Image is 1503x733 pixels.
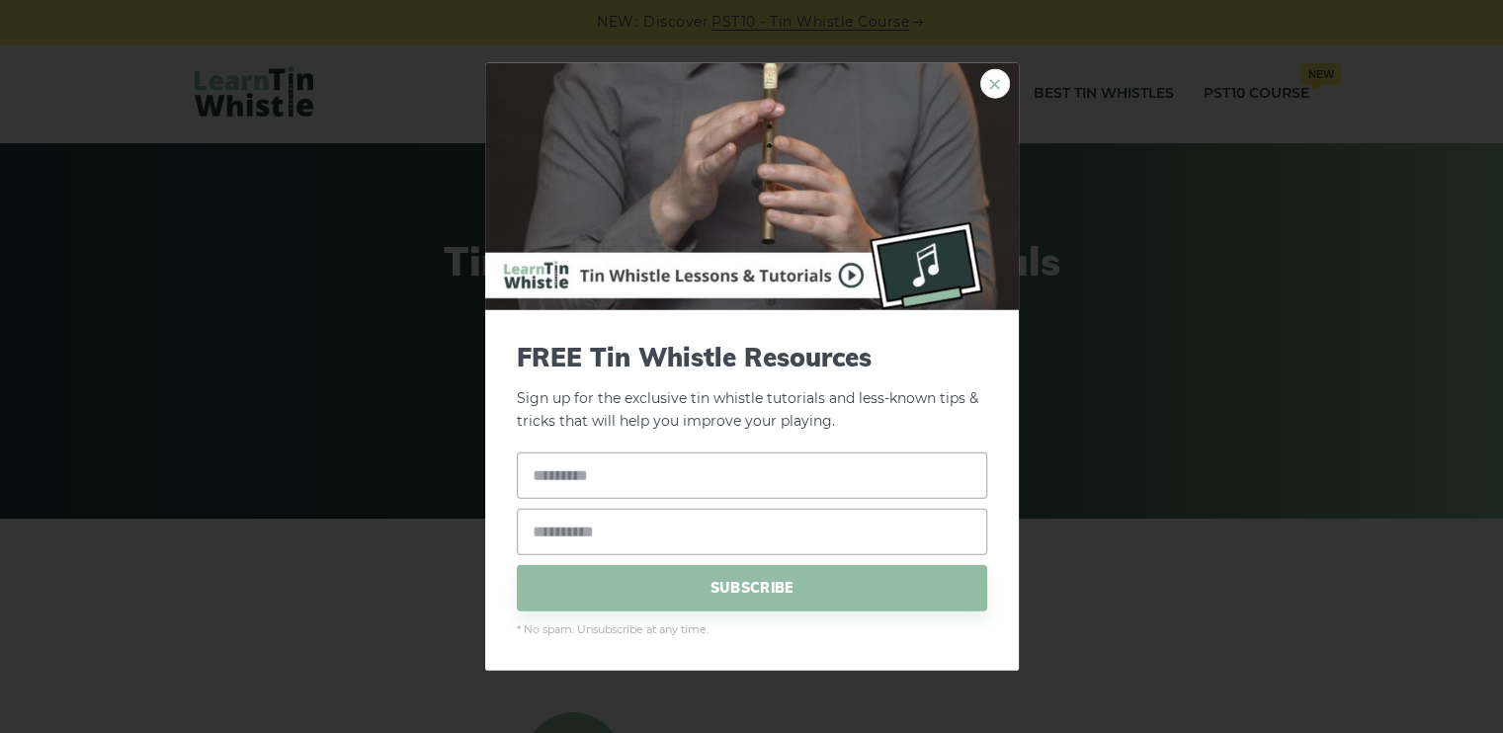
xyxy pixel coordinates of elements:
span: FREE Tin Whistle Resources [517,342,987,372]
a: × [980,69,1010,99]
span: * No spam. Unsubscribe at any time. [517,620,987,638]
span: SUBSCRIBE [517,564,987,611]
p: Sign up for the exclusive tin whistle tutorials and less-known tips & tricks that will help you i... [517,342,987,433]
img: Tin Whistle Buying Guide Preview [485,63,1019,310]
